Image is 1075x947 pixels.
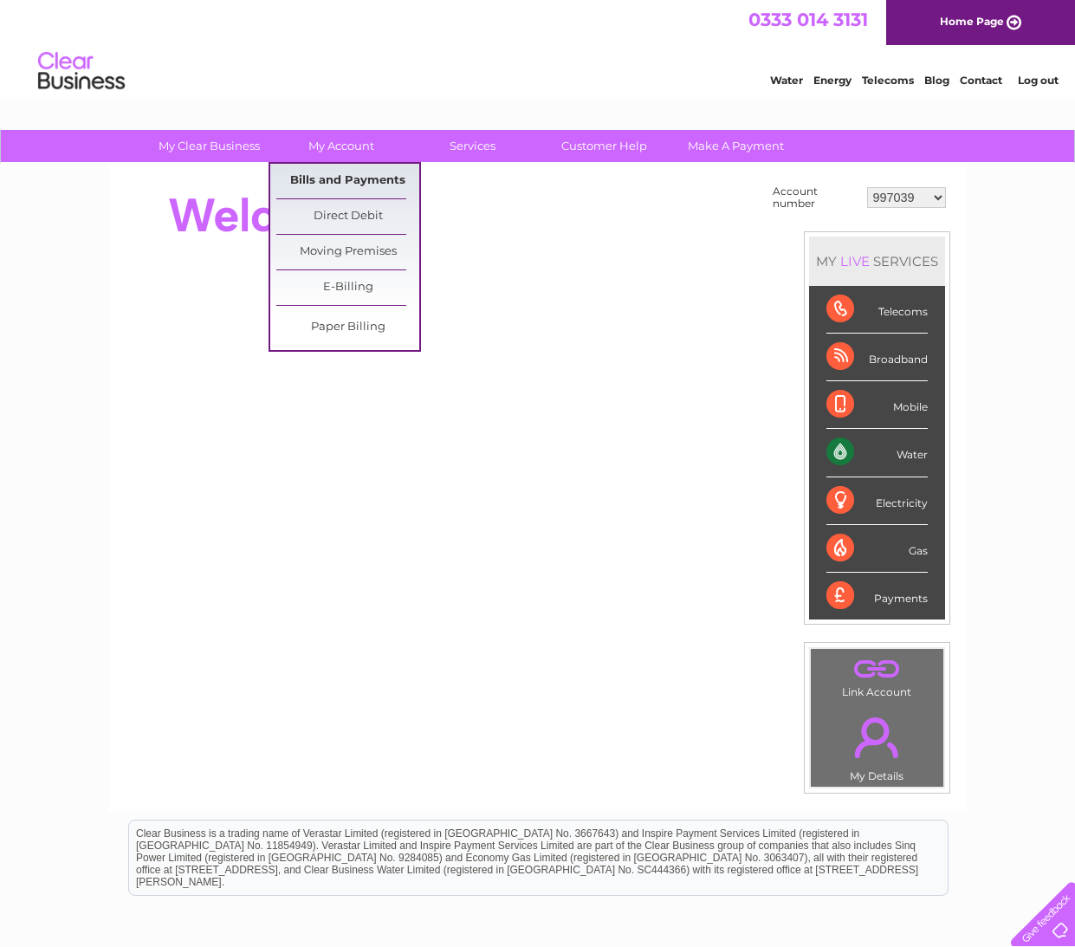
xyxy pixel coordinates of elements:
[276,199,419,234] a: Direct Debit
[401,130,544,162] a: Services
[810,703,944,788] td: My Details
[664,130,807,162] a: Make A Payment
[276,235,419,269] a: Moving Premises
[269,130,412,162] a: My Account
[1018,74,1059,87] a: Log out
[826,286,928,334] div: Telecoms
[129,10,948,84] div: Clear Business is a trading name of Verastar Limited (registered in [GEOGRAPHIC_DATA] No. 3667643...
[768,181,863,214] td: Account number
[826,334,928,381] div: Broadband
[138,130,281,162] a: My Clear Business
[826,381,928,429] div: Mobile
[276,164,419,198] a: Bills and Payments
[826,573,928,619] div: Payments
[837,253,873,269] div: LIVE
[826,525,928,573] div: Gas
[960,74,1002,87] a: Contact
[748,9,868,30] a: 0333 014 3131
[924,74,949,87] a: Blog
[770,74,803,87] a: Water
[862,74,914,87] a: Telecoms
[276,310,419,345] a: Paper Billing
[809,237,945,286] div: MY SERVICES
[815,707,939,768] a: .
[815,653,939,684] a: .
[813,74,852,87] a: Energy
[533,130,676,162] a: Customer Help
[37,45,126,98] img: logo.png
[276,270,419,305] a: E-Billing
[826,477,928,525] div: Electricity
[810,648,944,703] td: Link Account
[826,429,928,477] div: Water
